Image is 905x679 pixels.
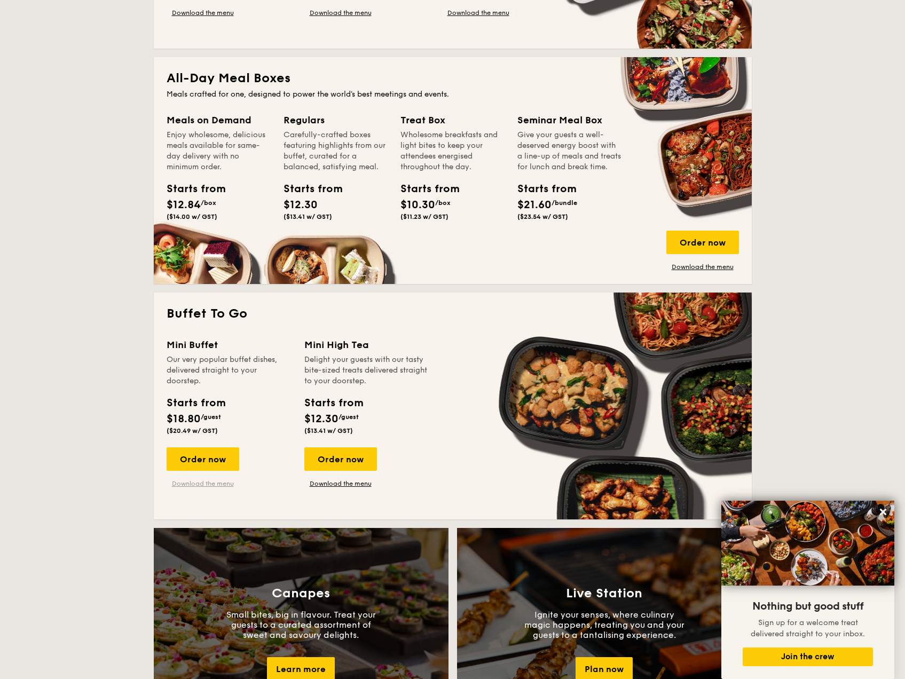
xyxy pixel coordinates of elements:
span: $12.84 [167,199,201,211]
h3: Live Station [566,586,642,601]
div: Mini Buffet [167,337,292,352]
span: $18.80 [167,413,201,425]
span: /box [435,199,451,207]
div: Wholesome breakfasts and light bites to keep your attendees energised throughout the day. [400,130,505,172]
span: /guest [339,413,359,421]
p: Small bites, big in flavour. Treat your guests to a curated assortment of sweet and savoury delig... [221,610,381,640]
div: Meals on Demand [167,113,271,128]
h3: Canapes [272,586,330,601]
span: ($20.49 w/ GST) [167,427,218,435]
div: Starts from [167,395,225,411]
div: Mini High Tea [304,337,429,352]
div: Starts from [304,395,363,411]
button: Join the crew [743,648,873,666]
h2: Buffet To Go [167,305,739,322]
div: Delight your guests with our tasty bite-sized treats delivered straight to your doorstep. [304,354,429,386]
div: Our very popular buffet dishes, delivered straight to your doorstep. [167,354,292,386]
span: Sign up for a welcome treat delivered straight to your inbox. [751,618,865,638]
span: /guest [201,413,221,421]
div: Treat Box [400,113,505,128]
button: Close [875,503,892,520]
span: ($13.41 w/ GST) [284,213,332,220]
a: Download the menu [167,479,239,488]
a: Download the menu [666,263,739,271]
a: Download the menu [304,9,377,17]
span: ($13.41 w/ GST) [304,427,353,435]
div: Seminar Meal Box [517,113,621,128]
img: DSC07876-Edit02-Large.jpeg [721,501,894,586]
div: Regulars [284,113,388,128]
a: Download the menu [304,479,377,488]
div: Starts from [400,181,448,197]
span: Nothing but good stuff [752,600,863,613]
span: $21.60 [517,199,552,211]
h2: All-Day Meal Boxes [167,70,739,87]
div: Order now [167,447,239,471]
span: ($14.00 w/ GST) [167,213,217,220]
p: Ignite your senses, where culinary magic happens, treating you and your guests to a tantalising e... [524,610,684,640]
span: ($11.23 w/ GST) [400,213,448,220]
div: Order now [304,447,377,471]
div: Give your guests a well-deserved energy boost with a line-up of meals and treats for lunch and br... [517,130,621,172]
a: Download the menu [167,9,239,17]
span: $12.30 [284,199,318,211]
div: Starts from [284,181,332,197]
a: Download the menu [442,9,515,17]
div: Meals crafted for one, designed to power the world's best meetings and events. [167,89,739,100]
span: /bundle [552,199,577,207]
div: Order now [666,231,739,254]
div: Starts from [167,181,215,197]
span: /box [201,199,216,207]
div: Starts from [517,181,565,197]
div: Carefully-crafted boxes featuring highlights from our buffet, curated for a balanced, satisfying ... [284,130,388,172]
div: Enjoy wholesome, delicious meals available for same-day delivery with no minimum order. [167,130,271,172]
span: $10.30 [400,199,435,211]
span: ($23.54 w/ GST) [517,213,568,220]
span: $12.30 [304,413,339,425]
